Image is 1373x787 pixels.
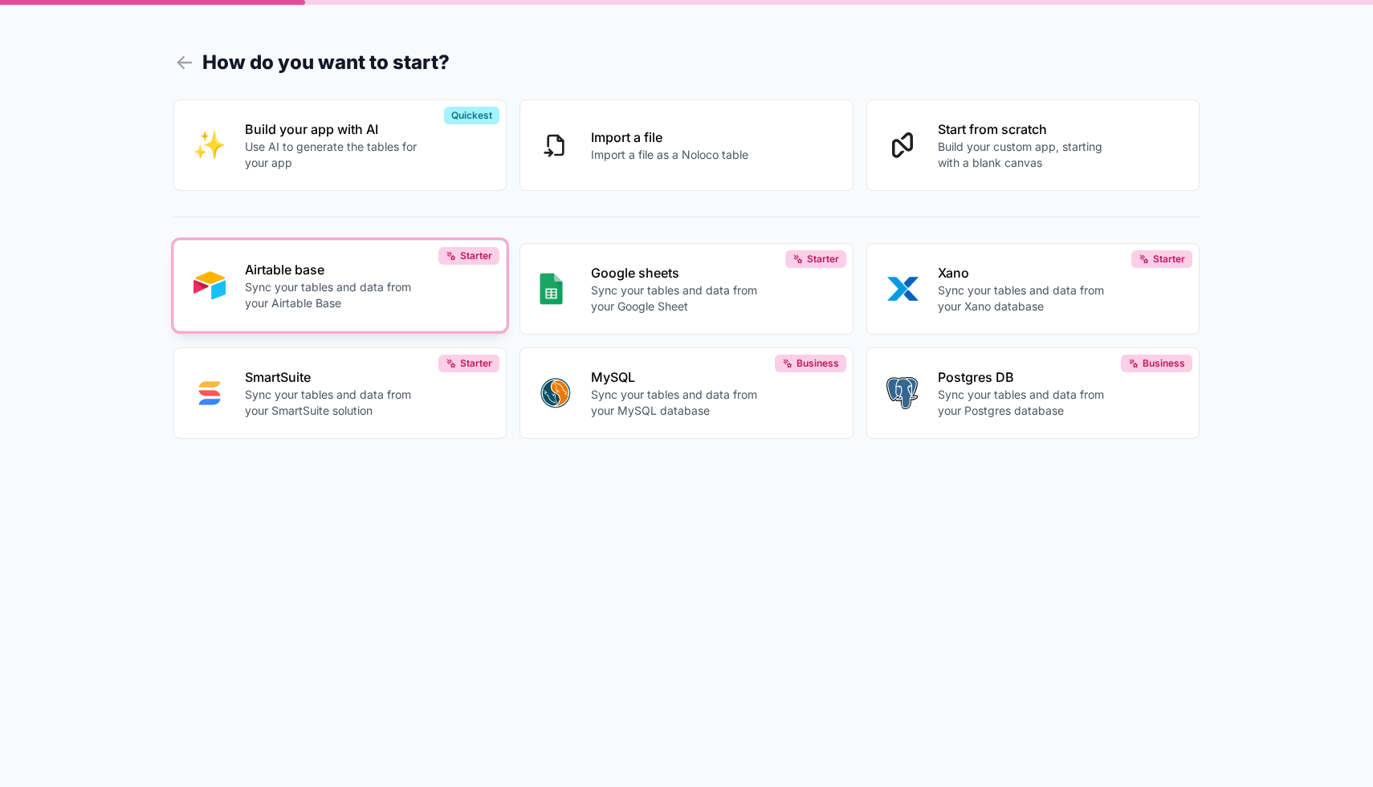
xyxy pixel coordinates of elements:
p: MySQL [591,367,769,387]
p: Use AI to generate the tables for your app [245,139,423,171]
button: Start from scratchBuild your custom app, starting with a blank canvas [866,99,1200,191]
p: Sync your tables and data from your Google Sheet [591,282,769,314]
img: INTERNAL_WITH_AI [194,129,226,161]
p: Xano [938,263,1116,282]
button: Import a fileImport a file as a Noloco table [519,99,854,191]
p: Sync your tables and data from your MySQL database [591,387,769,419]
span: Starter [460,249,492,262]
p: Sync your tables and data from your SmartSuite solution [245,387,423,419]
p: Sync your tables and data from your Xano database [938,282,1116,314]
p: Sync your tables and data from your Airtable Base [245,279,423,311]
img: AIRTABLE [194,270,226,302]
p: Import a file [591,128,748,147]
span: Business [1143,357,1185,370]
img: SMART_SUITE [194,377,226,409]
button: XANOXanoSync your tables and data from your Xano databaseStarter [866,243,1200,335]
span: Starter [1153,253,1185,266]
p: Build your app with AI [245,120,423,139]
p: Airtable base [245,260,423,279]
p: Sync your tables and data from your Postgres database [938,387,1116,419]
h1: How do you want to start? [173,48,1200,77]
button: AIRTABLEAirtable baseSync your tables and data from your Airtable BaseStarter [173,240,507,331]
p: Build your custom app, starting with a blank canvas [938,139,1116,171]
button: MYSQLMySQLSync your tables and data from your MySQL databaseBusiness [519,347,854,439]
span: Business [797,357,839,370]
div: Quickest [444,107,499,124]
img: MYSQL [540,377,572,409]
p: Import a file as a Noloco table [591,147,748,163]
p: SmartSuite [245,367,423,387]
img: POSTGRES [886,377,918,409]
span: Starter [807,253,839,266]
img: XANO [886,273,919,305]
button: GOOGLE_SHEETSGoogle sheetsSync your tables and data from your Google SheetStarter [519,243,854,335]
p: Start from scratch [938,120,1116,139]
p: Google sheets [591,263,769,282]
img: GOOGLE_SHEETS [540,273,563,305]
button: INTERNAL_WITH_AIBuild your app with AIUse AI to generate the tables for your appQuickest [173,99,507,191]
p: Postgres DB [938,367,1116,387]
button: SMART_SUITESmartSuiteSync your tables and data from your SmartSuite solutionStarter [173,347,507,439]
span: Starter [460,357,492,370]
button: POSTGRESPostgres DBSync your tables and data from your Postgres databaseBusiness [866,347,1200,439]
